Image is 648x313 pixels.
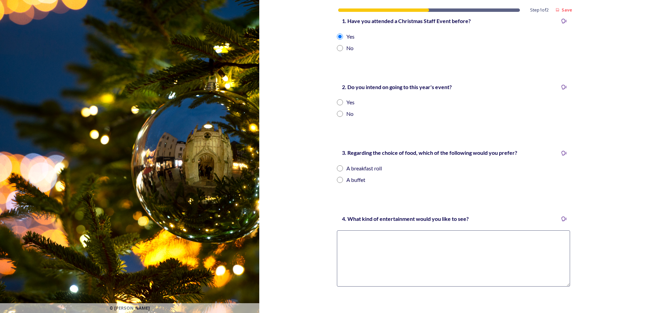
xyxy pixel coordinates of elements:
[342,84,452,90] strong: 2. Do you intend on going to this year's event?
[346,98,355,106] div: Yes
[346,110,353,118] div: No
[346,176,365,184] div: A buffet
[346,164,382,172] div: A breakfast roll
[530,7,549,13] span: Step 1 of 2
[346,44,353,52] div: No
[562,7,572,13] strong: Save
[109,305,150,311] span: © [PERSON_NAME]
[342,215,469,222] strong: 4. What kind of entertainment would you like to see?
[342,18,471,24] strong: 1. Have you attended a Christmas Staff Event before?
[346,33,355,41] div: Yes
[342,149,517,156] strong: 3. Regarding the choice of food, which of the following would you prefer?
